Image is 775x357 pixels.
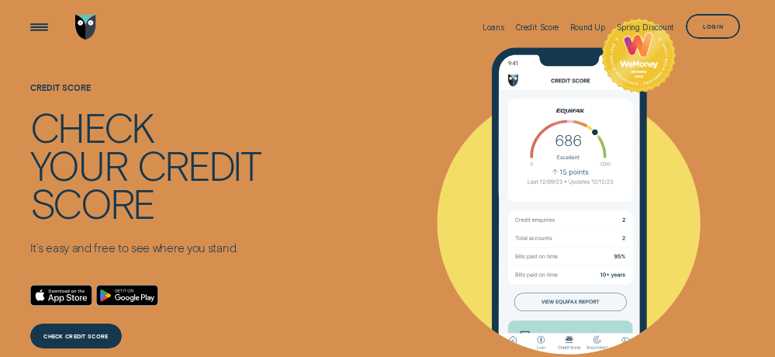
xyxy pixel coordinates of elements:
[617,23,675,32] div: Spring Discount
[483,23,504,32] div: Loans
[30,146,128,184] div: your
[30,83,261,108] h1: Credit Score
[27,15,52,40] button: Open Menu
[75,15,95,40] img: Wisr
[516,23,559,32] div: Credit Score
[30,184,154,222] div: score
[30,285,92,306] a: Download on the App Store
[686,14,740,39] button: Log in
[570,23,605,32] div: Round Up
[30,241,261,255] p: It’s easy and free to see where you stand.
[96,285,158,306] a: Android App on Google Play
[30,324,122,348] a: CHECK CREDIT SCORE
[30,108,154,146] div: Check
[30,108,261,222] h4: Check your credit score
[137,146,261,184] div: credit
